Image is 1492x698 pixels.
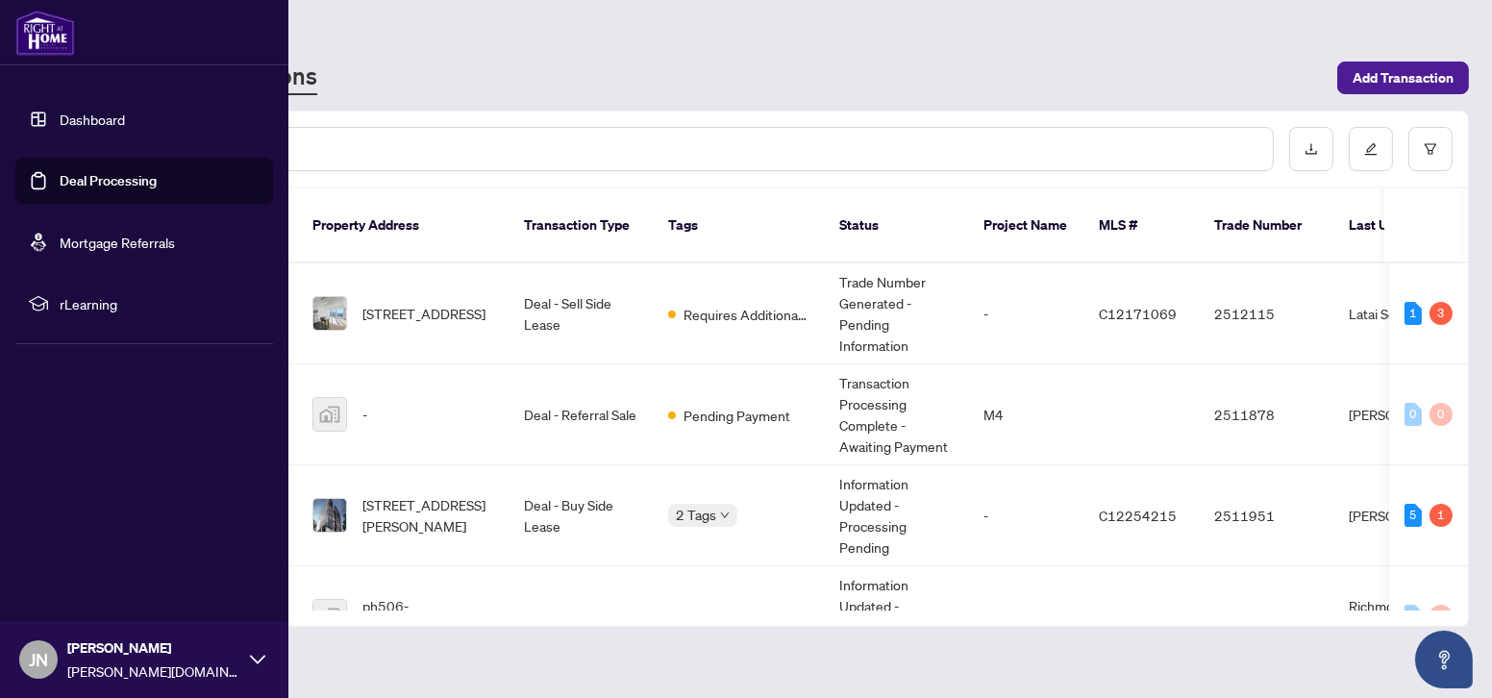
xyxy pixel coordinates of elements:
span: C12318761 [1099,608,1177,625]
span: rLearning [60,293,260,314]
button: Add Transaction [1337,62,1469,94]
th: Tags [653,188,824,263]
th: Trade Number [1199,188,1333,263]
span: edit [1364,142,1378,156]
td: 2511878 [1199,364,1333,465]
div: 0 [1405,605,1422,628]
button: download [1289,127,1333,171]
td: [PERSON_NAME] [1333,465,1478,566]
td: 2512115 [1199,263,1333,364]
span: C12254215 [1099,507,1177,524]
img: thumbnail-img [313,499,346,532]
div: 0 [1405,403,1422,426]
span: 2 Tags [676,504,716,526]
td: M4 [968,364,1083,465]
td: - [968,566,1083,667]
img: thumbnail-img [313,297,346,330]
td: [PERSON_NAME] [1333,364,1478,465]
span: [PERSON_NAME] [67,637,240,659]
button: filter [1408,127,1453,171]
img: thumbnail-img [313,398,346,431]
th: Last Updated By [1333,188,1478,263]
div: 5 [1405,504,1422,527]
td: - [968,465,1083,566]
td: Transaction Processing Complete - Awaiting Payment [824,364,968,465]
span: Approved [684,607,743,628]
span: filter [1424,142,1437,156]
td: 2511951 [1199,465,1333,566]
th: Status [824,188,968,263]
div: 0 [1430,605,1453,628]
div: 3 [1430,302,1453,325]
button: Open asap [1415,631,1473,688]
td: - [968,263,1083,364]
img: logo [15,10,75,56]
span: [STREET_ADDRESS] [362,303,485,324]
img: thumbnail-img [313,600,346,633]
a: Dashboard [60,111,125,128]
th: Transaction Type [509,188,653,263]
span: Requires Additional Docs [684,304,808,325]
span: down [720,511,730,520]
a: Mortgage Referrals [60,234,175,251]
span: Pending Payment [684,405,790,426]
span: [PERSON_NAME][DOMAIN_NAME][EMAIL_ADDRESS][PERSON_NAME][DOMAIN_NAME] [67,661,240,682]
a: Deal Processing [60,172,157,189]
span: download [1305,142,1318,156]
td: Deal - Sell Side Lease [509,263,653,364]
span: JN [29,646,48,673]
td: Latai Seadat [1333,263,1478,364]
td: Listing [509,566,653,667]
td: Information Updated - Processing Pending [824,465,968,566]
div: 1 [1430,504,1453,527]
span: ph506-[STREET_ADDRESS] [362,595,493,637]
th: Project Name [968,188,1083,263]
div: 1 [1405,302,1422,325]
th: Property Address [297,188,509,263]
div: 0 [1430,403,1453,426]
td: Deal - Referral Sale [509,364,653,465]
span: Add Transaction [1353,62,1454,93]
span: [STREET_ADDRESS][PERSON_NAME] [362,494,493,536]
td: Trade Number Generated - Pending Information [824,263,968,364]
td: Information Updated - Processing Pending [824,566,968,667]
td: Richmond Hill Administrator [1333,566,1478,667]
th: MLS # [1083,188,1199,263]
button: edit [1349,127,1393,171]
td: - [1199,566,1333,667]
td: Deal - Buy Side Lease [509,465,653,566]
span: C12171069 [1099,305,1177,322]
span: - [362,404,367,425]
